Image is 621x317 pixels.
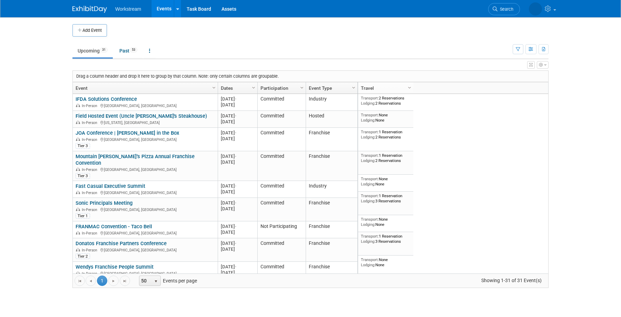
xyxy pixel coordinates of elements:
div: [DATE] [221,153,254,159]
div: [DATE] [221,102,254,108]
div: [DATE] [221,270,254,276]
td: Franchise [306,151,357,181]
div: Drag a column header and drop it here to group by that column. Note: only certain columns are gro... [73,71,548,82]
span: 31 [100,47,108,52]
a: Past53 [114,44,142,57]
span: - [235,200,236,205]
span: Search [497,7,513,12]
div: None None [361,257,411,267]
span: Column Settings [351,85,356,90]
a: Column Settings [350,82,358,93]
span: Go to the first page [77,278,82,284]
span: Column Settings [299,85,305,90]
span: Transport: [361,234,379,239]
span: Lodging: [361,118,375,123]
span: Transport: [361,129,379,134]
div: [GEOGRAPHIC_DATA], [GEOGRAPHIC_DATA] [76,103,215,108]
td: Committed [257,181,306,198]
span: - [235,96,236,102]
div: Tier 3 [76,173,90,179]
span: Go to the last page [122,278,128,284]
img: In-Person Event [76,167,80,171]
td: Committed [257,128,306,151]
img: In-Person Event [76,121,80,124]
div: [DATE] [221,264,254,270]
td: Franchise [306,128,357,151]
div: 1 Reservation 3 Reservations [361,193,411,203]
td: Franchise [306,221,357,238]
span: Events per page [130,276,204,286]
span: Lodging: [361,199,375,203]
div: Tier 3 [76,143,90,148]
a: Donatos Franchise Partners Conference [76,240,167,247]
span: Lodging: [361,222,375,227]
div: [US_STATE], [GEOGRAPHIC_DATA] [76,119,215,125]
span: Transport: [361,257,379,262]
td: Not Participating [257,221,306,238]
a: Column Settings [298,82,306,93]
span: In-Person [82,191,99,195]
span: In-Person [82,231,99,236]
div: [GEOGRAPHIC_DATA], [GEOGRAPHIC_DATA] [76,247,215,253]
span: Transport: [361,193,379,198]
span: - [235,264,236,269]
td: Committed [257,151,306,181]
a: Column Settings [250,82,258,93]
div: [DATE] [221,96,254,102]
span: In-Person [82,271,99,276]
div: [DATE] [221,206,254,212]
a: Column Settings [210,82,218,93]
button: Add Event [72,24,107,37]
div: Tier 2 [76,253,90,259]
span: In-Person [82,167,99,172]
span: 1 [97,276,107,286]
a: Event [76,82,213,94]
td: Committed [257,262,306,285]
div: [DATE] [221,229,254,235]
div: [DATE] [221,246,254,252]
a: Event Type [309,82,353,94]
span: Transport: [361,153,379,158]
div: 2 Reservations 2 Reservations [361,96,411,106]
span: Lodging: [361,239,375,244]
span: Workstream [115,6,141,12]
div: [GEOGRAPHIC_DATA], [GEOGRAPHIC_DATA] [76,206,215,212]
td: Franchise [306,238,357,262]
td: Committed [257,111,306,128]
a: IFDA Solutions Conference [76,96,137,102]
div: 1 Reservation 3 Reservations [361,234,411,244]
span: Go to the next page [111,278,116,284]
span: Transport: [361,217,379,222]
div: [DATE] [221,119,254,125]
div: [DATE] [221,240,254,246]
span: In-Person [82,104,99,108]
span: Lodging: [361,135,375,140]
img: In-Person Event [76,137,80,141]
div: [DATE] [221,130,254,136]
span: Transport: [361,113,379,117]
a: Wendys Franchise People Summit [76,264,154,270]
span: In-Person [82,208,99,212]
a: Participation [260,82,301,94]
a: Dates [221,82,253,94]
td: Committed [257,198,306,221]
span: - [235,130,236,135]
div: [DATE] [221,189,254,195]
span: Lodging: [361,182,375,186]
span: Column Settings [251,85,256,90]
span: select [153,279,159,284]
div: [DATE] [221,136,254,142]
td: Industry [306,94,357,111]
div: [GEOGRAPHIC_DATA], [GEOGRAPHIC_DATA] [76,190,215,195]
div: Tier 1 [76,213,90,219]
a: Go to the previous page [86,276,96,286]
div: 1 Reservation 2 Reservations [361,129,411,140]
a: Column Settings [406,82,414,93]
img: In-Person Event [76,248,80,251]
div: 1 Reservation 2 Reservations [361,153,411,163]
span: - [235,183,236,189]
a: Go to the last page [120,276,130,286]
span: Showing 1-31 of 31 Event(s) [475,276,548,285]
div: None None [361,217,411,227]
a: FRANMAC Convention - Taco Bell [76,223,152,230]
